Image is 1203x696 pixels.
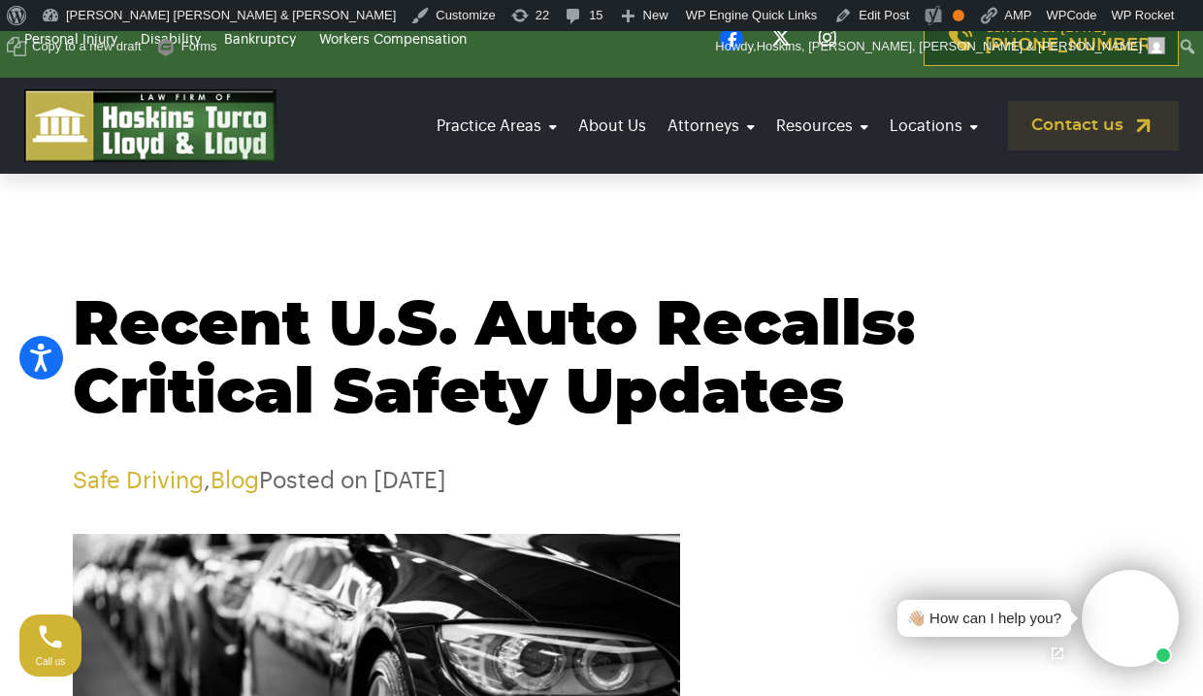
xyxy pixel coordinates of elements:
div: 👋🏼 How can I help you? [907,608,1061,630]
a: About Us [572,99,652,153]
a: Attorneys [662,99,761,153]
a: Howdy, [708,31,1173,62]
div: OK [953,10,964,21]
a: Contact us [1008,101,1179,150]
a: Locations [884,99,984,153]
span: Copy to a new draft [32,31,142,62]
a: Blog [211,469,259,492]
a: Bankruptcy [224,33,296,47]
img: logo [24,89,276,162]
a: Safe Driving [73,469,204,492]
a: Practice Areas [431,99,563,153]
span: Hoskins, [PERSON_NAME], [PERSON_NAME] & [PERSON_NAME] [757,39,1142,53]
h1: Recent U.S. Auto Recalls: Critical Safety Updates [73,292,1130,428]
p: , Posted on [DATE] [73,467,1130,495]
span: Call us [36,656,66,667]
a: Open chat [1037,633,1078,674]
a: Workers Compensation [319,33,467,47]
a: Resources [770,99,874,153]
span: Forms [181,31,217,62]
